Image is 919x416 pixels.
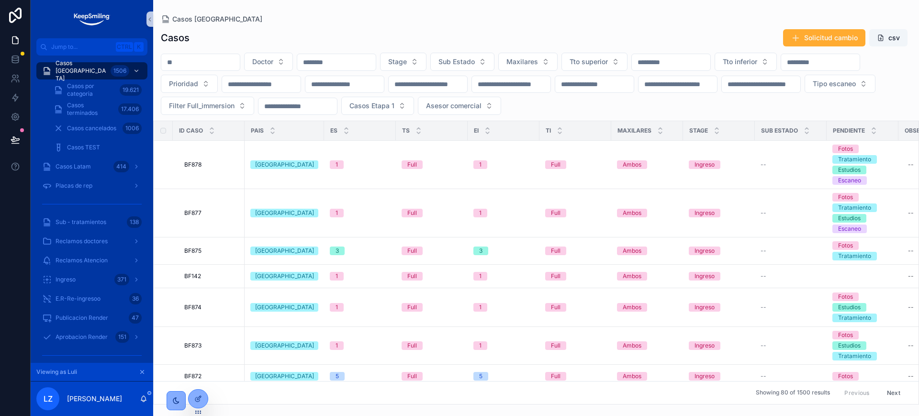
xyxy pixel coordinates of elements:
[479,247,482,255] div: 3
[252,57,273,67] span: Doctor
[695,303,715,312] div: Ingreso
[407,247,417,255] div: Full
[36,368,77,376] span: Viewing as Luli
[255,303,314,312] div: [GEOGRAPHIC_DATA]
[250,247,318,255] a: [GEOGRAPHIC_DATA]
[545,303,605,312] a: Full
[761,342,766,349] span: --
[832,193,893,233] a: FotosTratamientoEstudiosEscaneo
[161,31,190,45] h1: Casos
[51,43,112,51] span: Jump to...
[336,372,339,381] div: 5
[689,160,749,169] a: Ingreso
[761,209,766,217] span: --
[617,247,677,255] a: Ambos
[184,209,239,217] a: BF877
[67,101,114,117] span: Casos terminados
[695,160,715,169] div: Ingreso
[184,161,239,169] a: BF878
[250,209,318,217] a: [GEOGRAPHIC_DATA]
[255,372,314,381] div: [GEOGRAPHIC_DATA]
[623,341,641,350] div: Ambos
[617,209,677,217] a: Ambos
[869,29,908,46] button: csv
[689,372,749,381] a: Ingreso
[695,247,715,255] div: Ingreso
[402,341,462,350] a: Full
[761,272,821,280] a: --
[402,247,462,255] a: Full
[330,372,390,381] a: 5
[48,81,147,99] a: Casos por categoria19.621
[761,209,821,217] a: --
[838,176,861,185] div: Escaneo
[48,101,147,118] a: Casos terminados17.406
[184,304,202,311] span: BF874
[689,209,749,217] a: Ingreso
[545,341,605,350] a: Full
[761,372,821,380] a: --
[336,160,338,169] div: 1
[761,127,798,135] span: Sub Estado
[255,160,314,169] div: [GEOGRAPHIC_DATA]
[169,101,235,111] span: Filter Full_immersion
[161,14,262,24] a: Casos [GEOGRAPHIC_DATA]
[756,389,830,397] span: Showing 80 of 1500 results
[184,342,239,349] a: BF873
[388,57,407,67] span: Stage
[551,372,560,381] div: Full
[184,304,239,311] a: BF874
[908,272,914,280] div: --
[184,247,202,255] span: BF875
[114,274,129,285] div: 371
[336,272,338,281] div: 1
[250,372,318,381] a: [GEOGRAPHIC_DATA]
[561,53,628,71] button: Select Button
[838,372,853,381] div: Fotos
[833,127,865,135] span: Pendiente
[418,97,501,115] button: Select Button
[551,160,560,169] div: Full
[838,331,853,339] div: Fotos
[161,97,254,115] button: Select Button
[908,342,914,349] div: --
[695,209,715,217] div: Ingreso
[545,160,605,169] a: Full
[31,56,153,363] div: scrollable content
[330,209,390,217] a: 1
[838,166,861,174] div: Estudios
[172,14,262,24] span: Casos [GEOGRAPHIC_DATA]
[689,272,749,281] a: Ingreso
[407,341,417,350] div: Full
[330,272,390,281] a: 1
[330,303,390,312] a: 1
[255,209,314,217] div: [GEOGRAPHIC_DATA]
[617,341,677,350] a: Ambos
[56,257,108,264] span: Reclamos Atencion
[184,372,239,380] a: BF872
[336,341,338,350] div: 1
[380,53,426,71] button: Select Button
[36,177,147,194] a: Placas de rep
[838,352,871,360] div: Tratamiento
[695,272,715,281] div: Ingreso
[438,57,475,67] span: Sub Estado
[551,303,560,312] div: Full
[617,303,677,312] a: Ambos
[689,127,708,135] span: Stage
[48,139,147,156] a: Casos TEST
[116,42,133,52] span: Ctrl
[36,214,147,231] a: Sub - tratamientos138
[56,163,91,170] span: Casos Latam
[250,303,318,312] a: [GEOGRAPHIC_DATA]
[761,247,766,255] span: --
[838,225,861,233] div: Escaneo
[407,303,417,312] div: Full
[407,209,417,217] div: Full
[908,209,914,217] div: --
[617,372,677,381] a: Ambos
[623,272,641,281] div: Ambos
[498,53,558,71] button: Select Button
[689,247,749,255] a: Ingreso
[832,372,893,381] a: Fotos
